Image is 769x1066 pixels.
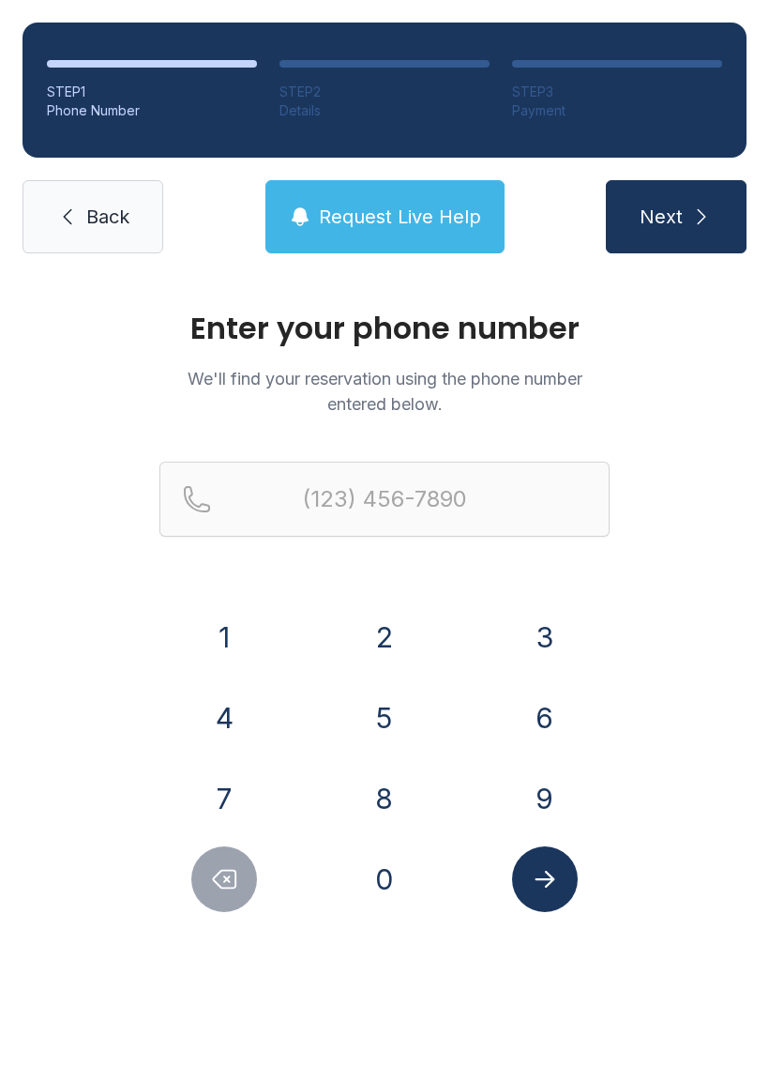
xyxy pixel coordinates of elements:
[191,766,257,831] button: 7
[319,204,481,230] span: Request Live Help
[47,83,257,101] div: STEP 1
[512,685,578,751] button: 6
[512,766,578,831] button: 9
[279,83,490,101] div: STEP 2
[191,685,257,751] button: 4
[159,462,610,537] input: Reservation phone number
[352,604,417,670] button: 2
[159,366,610,417] p: We'll find your reservation using the phone number entered below.
[191,604,257,670] button: 1
[47,101,257,120] div: Phone Number
[352,766,417,831] button: 8
[512,83,722,101] div: STEP 3
[86,204,129,230] span: Back
[352,846,417,912] button: 0
[512,604,578,670] button: 3
[279,101,490,120] div: Details
[640,204,683,230] span: Next
[159,313,610,343] h1: Enter your phone number
[512,101,722,120] div: Payment
[191,846,257,912] button: Delete number
[512,846,578,912] button: Submit lookup form
[352,685,417,751] button: 5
